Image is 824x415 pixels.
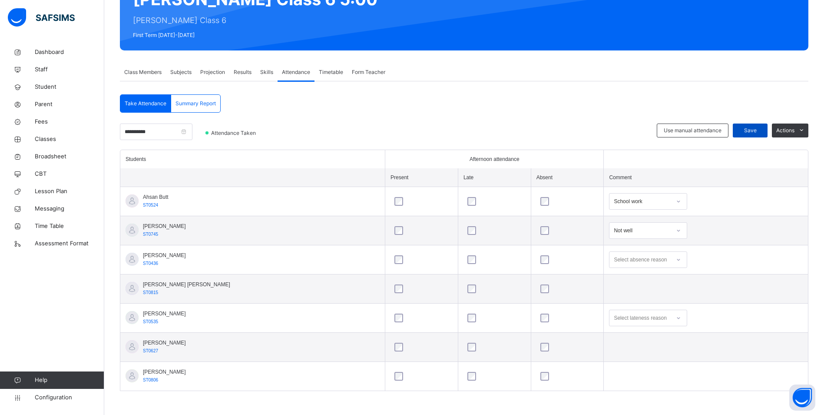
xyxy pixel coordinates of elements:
[470,155,520,163] span: Afternoon attendance
[8,8,75,27] img: safsims
[776,127,794,134] span: Actions
[35,117,104,126] span: Fees
[614,227,671,234] div: Not well
[614,310,666,326] div: Select lateness reason
[35,48,104,57] span: Dashboard
[210,129,258,137] span: Attendance Taken
[35,65,104,74] span: Staff
[35,393,104,402] span: Configuration
[175,100,216,107] span: Summary Report
[120,150,385,168] th: Students
[143,251,186,259] span: [PERSON_NAME]
[143,319,158,324] span: ST0535
[143,281,230,288] span: [PERSON_NAME] [PERSON_NAME]
[143,203,158,207] span: ST0524
[35,152,104,161] span: Broadsheet
[143,290,158,295] span: ST0815
[531,168,604,187] th: Absent
[143,261,158,266] span: ST0436
[614,197,671,205] div: School work
[614,251,667,268] div: Select absence reason
[35,239,104,248] span: Assessment Format
[143,378,158,382] span: ST0806
[170,68,192,76] span: Subjects
[143,222,186,230] span: [PERSON_NAME]
[143,348,158,353] span: ST0627
[124,68,162,76] span: Class Members
[35,135,104,144] span: Classes
[319,68,343,76] span: Timetable
[664,127,721,134] span: Use manual attendance
[143,310,186,318] span: [PERSON_NAME]
[234,68,252,76] span: Results
[200,68,225,76] span: Projection
[143,339,186,347] span: [PERSON_NAME]
[143,193,169,201] span: Ahsan Butt
[35,100,104,109] span: Parent
[35,83,104,91] span: Student
[125,100,166,107] span: Take Attendance
[352,68,385,76] span: Form Teacher
[143,232,158,237] span: ST0745
[35,187,104,196] span: Lesson Plan
[739,127,761,134] span: Save
[385,168,458,187] th: Present
[458,168,531,187] th: Late
[35,376,104,385] span: Help
[282,68,310,76] span: Attendance
[604,168,808,187] th: Comment
[143,368,186,376] span: [PERSON_NAME]
[35,204,104,213] span: Messaging
[35,222,104,231] span: Time Table
[260,68,273,76] span: Skills
[35,170,104,178] span: CBT
[789,385,815,411] button: Open asap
